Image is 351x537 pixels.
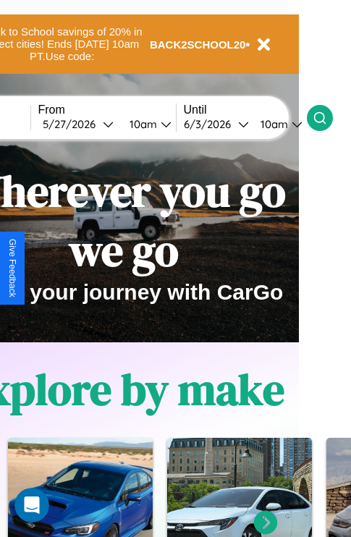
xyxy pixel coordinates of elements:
button: 10am [249,117,307,132]
button: 10am [118,117,176,132]
div: 10am [122,117,161,131]
div: 10am [253,117,292,131]
label: Until [184,103,307,117]
button: 5/27/2026 [38,117,118,132]
div: 6 / 3 / 2026 [184,117,238,131]
b: BACK2SCHOOL20 [150,38,246,51]
div: 5 / 27 / 2026 [43,117,103,131]
div: Give Feedback [7,239,17,297]
label: From [38,103,176,117]
iframe: Intercom live chat [14,488,49,523]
